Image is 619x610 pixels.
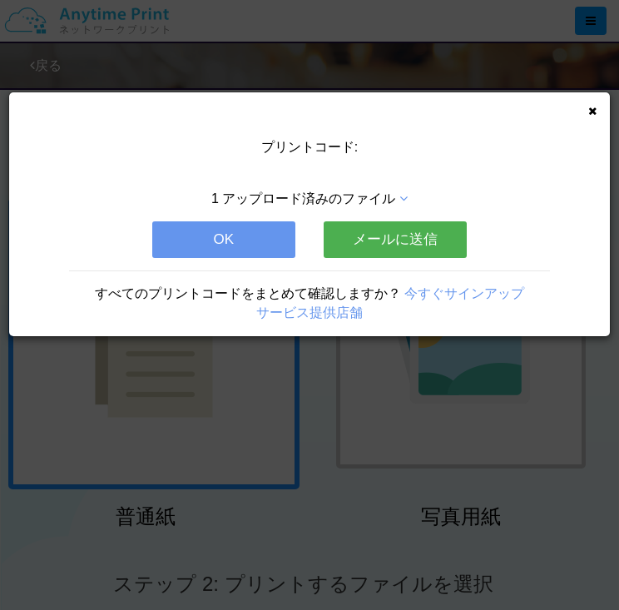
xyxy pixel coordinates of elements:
[152,221,295,258] button: OK
[256,305,363,320] a: サービス提供店舗
[95,286,401,300] span: すべてのプリントコードをまとめて確認しますか？
[211,191,395,206] span: 1 アップロード済みのファイル
[404,286,524,300] a: 今すぐサインアップ
[261,140,358,154] span: プリントコード:
[324,221,467,258] button: メールに送信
